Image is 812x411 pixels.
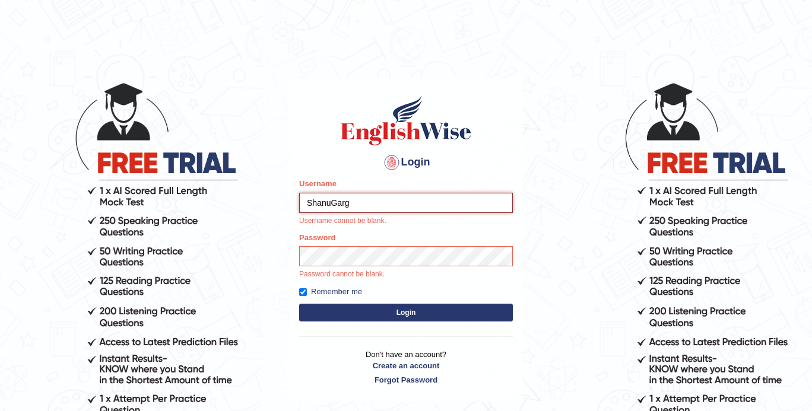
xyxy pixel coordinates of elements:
[338,94,474,147] img: Logo of English Wise sign in for intelligent practice with AI
[299,286,362,298] label: Remember me
[299,269,513,280] p: Password cannot be blank.
[299,178,337,189] label: Username
[299,360,513,371] a: Create an account
[299,232,335,243] label: Password
[299,349,513,385] p: Don't have an account?
[299,374,513,385] a: Forgot Password
[299,153,513,172] h4: Login
[299,288,307,296] input: Remember me
[299,304,513,321] button: Login
[299,216,513,227] p: Username cannot be blank.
